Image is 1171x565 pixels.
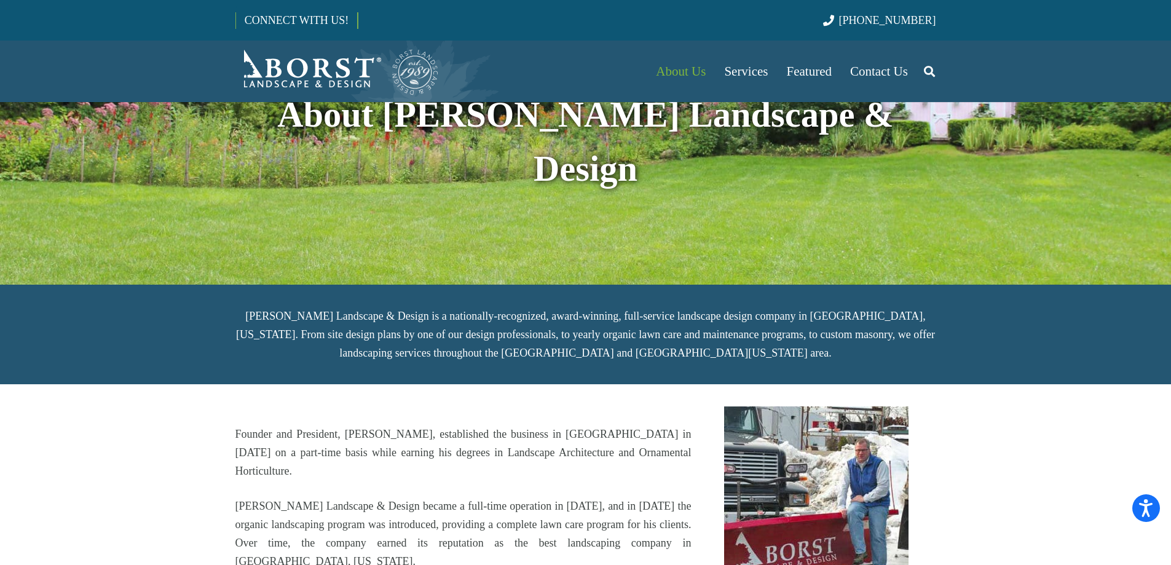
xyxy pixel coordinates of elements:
[277,95,894,189] strong: About [PERSON_NAME] Landscape & Design
[839,14,936,26] span: [PHONE_NUMBER]
[656,64,706,79] span: About Us
[235,425,692,480] p: Founder and President, [PERSON_NAME], established the business in [GEOGRAPHIC_DATA] in [DATE] on ...
[647,41,715,102] a: About Us
[823,14,936,26] a: [PHONE_NUMBER]
[724,64,768,79] span: Services
[236,6,357,35] a: CONNECT WITH US!
[850,64,908,79] span: Contact Us
[235,47,440,96] a: Borst-Logo
[787,64,832,79] span: Featured
[778,41,841,102] a: Featured
[917,56,942,87] a: Search
[841,41,917,102] a: Contact Us
[235,307,936,362] p: [PERSON_NAME] Landscape & Design is a nationally-recognized, award-winning, full-service landscap...
[715,41,777,102] a: Services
